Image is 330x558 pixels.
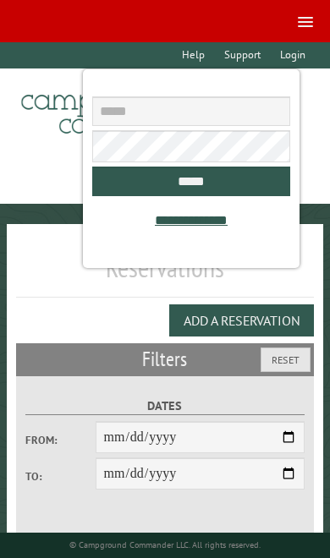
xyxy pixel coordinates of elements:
[173,42,212,68] a: Help
[216,42,268,68] a: Support
[25,468,95,484] label: To:
[16,251,313,298] h1: Reservations
[261,347,311,372] button: Reset
[25,397,305,416] label: Dates
[25,432,95,448] label: From:
[16,343,313,375] h2: Filters
[69,539,261,550] small: © Campground Commander LLC. All rights reserved.
[16,75,228,141] img: Campground Commander
[169,304,314,336] button: Add a Reservation
[272,42,313,68] a: Login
